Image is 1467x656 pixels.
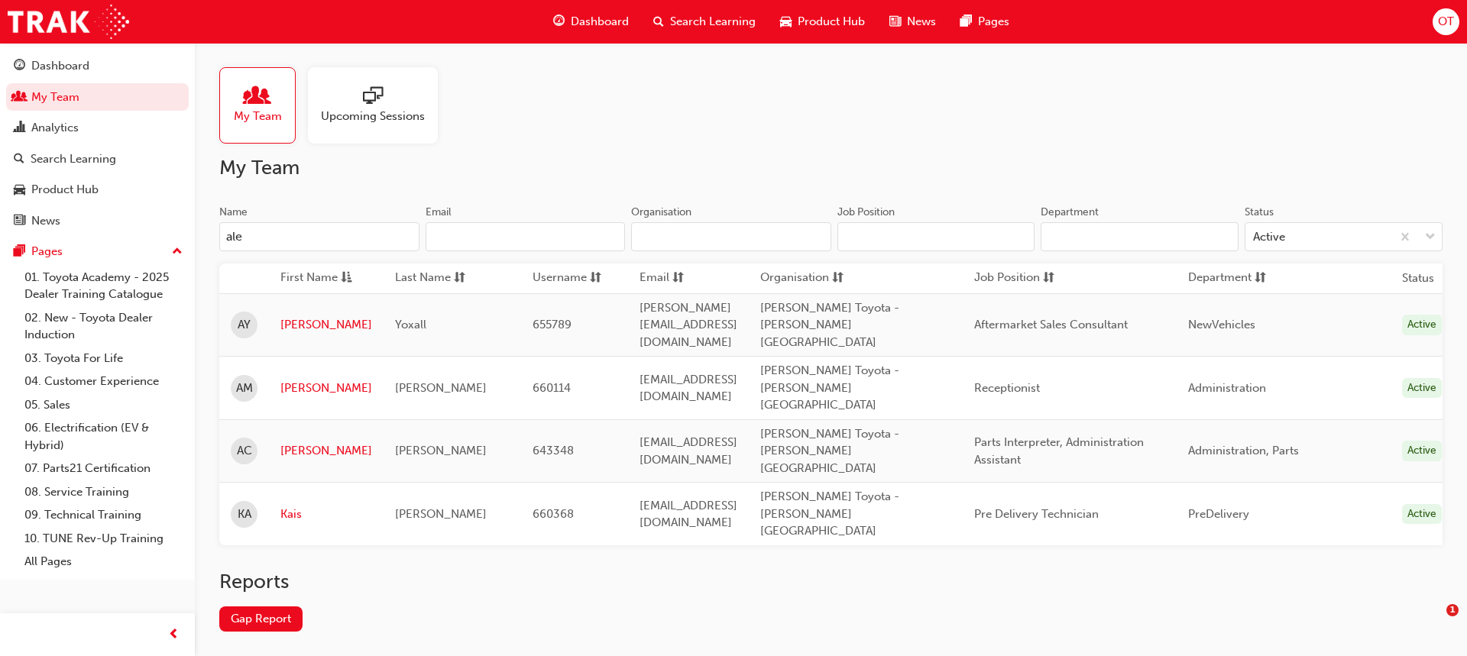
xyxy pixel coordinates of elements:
[18,503,189,527] a: 09. Technical Training
[974,269,1040,288] span: Job Position
[640,269,724,288] button: Emailsorting-icon
[553,12,565,31] span: guage-icon
[280,442,372,460] a: [PERSON_NAME]
[907,13,936,31] span: News
[1043,269,1054,288] span: sorting-icon
[18,306,189,347] a: 02. New - Toyota Dealer Induction
[280,269,364,288] button: First Nameasc-icon
[14,60,25,73] span: guage-icon
[219,606,303,632] a: Gap Report
[1245,205,1274,220] div: Status
[14,121,25,135] span: chart-icon
[6,114,189,142] a: Analytics
[533,381,571,395] span: 660114
[533,318,572,331] span: 655789
[234,108,282,125] span: My Team
[780,12,792,31] span: car-icon
[837,222,1035,251] input: Job Position
[341,269,352,288] span: asc-icon
[395,444,487,457] span: [PERSON_NAME]
[31,119,79,137] div: Analytics
[219,156,1443,180] h2: My Team
[640,435,737,467] span: [EMAIL_ADDRESS][DOMAIN_NAME]
[238,506,251,523] span: KA
[1253,228,1285,246] div: Active
[948,6,1022,37] a: pages-iconPages
[1041,222,1239,251] input: Department
[798,13,865,31] span: Product Hub
[1255,269,1266,288] span: sorting-icon
[18,527,189,551] a: 10. TUNE Rev-Up Training
[31,212,60,230] div: News
[6,49,189,238] button: DashboardMy TeamAnalyticsSearch LearningProduct HubNews
[1402,378,1442,399] div: Active
[672,269,684,288] span: sorting-icon
[426,222,626,251] input: Email
[6,52,189,80] a: Dashboard
[978,13,1009,31] span: Pages
[6,176,189,204] a: Product Hub
[760,364,899,412] span: [PERSON_NAME] Toyota - [PERSON_NAME][GEOGRAPHIC_DATA]
[395,507,487,521] span: [PERSON_NAME]
[426,205,452,220] div: Email
[18,347,189,370] a: 03. Toyota For Life
[18,393,189,417] a: 05. Sales
[1425,228,1436,247] span: down-icon
[974,269,1058,288] button: Job Positionsorting-icon
[1041,205,1099,220] div: Department
[6,238,189,266] button: Pages
[1188,444,1299,457] span: Administration, Parts
[6,207,189,235] a: News
[760,490,899,538] span: [PERSON_NAME] Toyota - [PERSON_NAME][GEOGRAPHIC_DATA]
[974,507,1099,521] span: Pre Delivery Technician
[571,13,629,31] span: Dashboard
[18,550,189,574] a: All Pages
[321,108,425,125] span: Upcoming Sessions
[1188,381,1266,395] span: Administration
[653,12,664,31] span: search-icon
[533,507,574,521] span: 660368
[14,245,25,259] span: pages-icon
[14,183,25,197] span: car-icon
[974,435,1144,467] span: Parts Interpreter, Administration Assistant
[640,499,737,530] span: [EMAIL_ADDRESS][DOMAIN_NAME]
[219,67,308,144] a: My Team
[395,381,487,395] span: [PERSON_NAME]
[248,86,267,108] span: people-icon
[8,5,129,39] img: Trak
[363,86,383,108] span: sessionType_ONLINE_URL-icon
[889,12,901,31] span: news-icon
[533,269,587,288] span: Username
[18,416,189,457] a: 06. Electrification (EV & Hybrid)
[31,181,99,199] div: Product Hub
[640,373,737,404] span: [EMAIL_ADDRESS][DOMAIN_NAME]
[1188,318,1255,331] span: NewVehicles
[590,269,601,288] span: sorting-icon
[670,13,756,31] span: Search Learning
[18,457,189,480] a: 07. Parts21 Certification
[219,570,1443,594] h2: Reports
[1402,270,1434,287] th: Status
[533,444,574,457] span: 643348
[280,316,372,334] a: [PERSON_NAME]
[308,67,450,144] a: Upcoming Sessions
[31,150,116,168] div: Search Learning
[6,83,189,111] a: My Team
[1415,604,1452,641] iframe: Intercom live chat
[768,6,877,37] a: car-iconProduct Hub
[1438,13,1454,31] span: OT
[395,269,479,288] button: Last Namesorting-icon
[974,381,1040,395] span: Receptionist
[760,269,829,288] span: Organisation
[760,269,844,288] button: Organisationsorting-icon
[1188,269,1272,288] button: Departmentsorting-icon
[18,370,189,393] a: 04. Customer Experience
[280,506,372,523] a: Kais
[18,266,189,306] a: 01. Toyota Academy - 2025 Dealer Training Catalogue
[1188,269,1252,288] span: Department
[395,269,451,288] span: Last Name
[280,380,372,397] a: [PERSON_NAME]
[18,480,189,504] a: 08. Service Training
[31,57,89,75] div: Dashboard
